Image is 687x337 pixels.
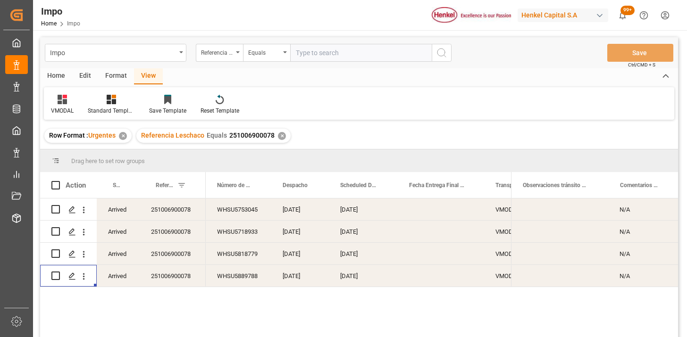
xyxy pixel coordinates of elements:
div: ✕ [119,132,127,140]
div: N/A [608,198,678,220]
div: [DATE] [271,221,329,242]
div: VMODAL / ROFE [484,265,560,287]
div: Press SPACE to select this row. [40,265,206,287]
span: Fecha Entrega Final en [GEOGRAPHIC_DATA] [409,182,464,189]
button: open menu [45,44,186,62]
div: Impo [41,4,80,18]
div: [DATE] [329,221,398,242]
div: Press SPACE to select this row. [40,243,206,265]
div: View [134,68,163,84]
button: search button [432,44,452,62]
span: Ctrl/CMD + S [628,61,655,68]
div: [DATE] [329,198,398,220]
span: Transporte Nal. (Nombre#Caja) [495,182,540,189]
button: open menu [243,44,290,62]
div: N/A [608,221,678,242]
div: Edit [72,68,98,84]
span: Número de Contenedor [217,182,251,189]
span: Equals [207,132,227,139]
div: N/A [608,243,678,264]
div: Impo [50,46,176,58]
span: Comentarios Contenedor [620,182,659,189]
button: open menu [196,44,243,62]
div: WHSU5818779 [206,243,271,264]
span: Row Format : [49,132,88,139]
span: Referencia Leschaco [141,132,204,139]
div: Press SPACE to select this row. [511,221,678,243]
span: Urgentes [88,132,116,139]
div: VMODAL / ROFE [484,243,560,264]
div: 251006900078 [140,198,206,220]
span: Observaciones tránsito última milla [523,182,589,189]
div: Save Template [149,107,186,115]
div: 251006900078 [140,243,206,264]
button: Henkel Capital S.A [518,6,612,24]
div: Press SPACE to select this row. [511,265,678,287]
span: Drag here to set row groups [71,157,145,164]
div: Action [66,181,86,189]
a: Home [41,20,57,27]
div: [DATE] [271,265,329,287]
span: 251006900078 [229,132,275,139]
div: [DATE] [271,243,329,264]
div: Arrived [97,265,140,287]
span: 99+ [620,6,635,15]
div: [DATE] [329,265,398,287]
div: Arrived [97,198,140,220]
div: Referencia Leschaco [201,46,233,57]
div: VMODAL [51,107,74,115]
div: Format [98,68,134,84]
div: [DATE] [271,198,329,220]
button: show 100 new notifications [612,5,633,26]
div: Arrived [97,243,140,264]
span: Status [113,182,120,189]
div: WHSU5718933 [206,221,271,242]
div: Standard Templates [88,107,135,115]
div: VMODAL / ROFE [484,198,560,220]
div: Press SPACE to select this row. [511,198,678,221]
span: Referencia Leschaco [156,182,174,189]
input: Type to search [290,44,432,62]
span: Scheduled Delivery Date [340,182,378,189]
div: Home [40,68,72,84]
div: Press SPACE to select this row. [511,243,678,265]
div: Equals [248,46,280,57]
div: Reset Template [201,107,239,115]
img: Henkel%20logo.jpg_1689854090.jpg [432,7,511,24]
div: N/A [608,265,678,287]
button: Help Center [633,5,654,26]
div: Press SPACE to select this row. [40,221,206,243]
button: Save [607,44,673,62]
div: 251006900078 [140,265,206,287]
div: 251006900078 [140,221,206,242]
div: Henkel Capital S.A [518,8,608,22]
div: VMODAL / ROFE [484,221,560,242]
div: Arrived [97,221,140,242]
div: [DATE] [329,243,398,264]
div: ✕ [278,132,286,140]
div: WHSU5753045 [206,198,271,220]
div: WHSU5889788 [206,265,271,287]
span: Despacho [283,182,308,189]
div: Press SPACE to select this row. [40,198,206,221]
